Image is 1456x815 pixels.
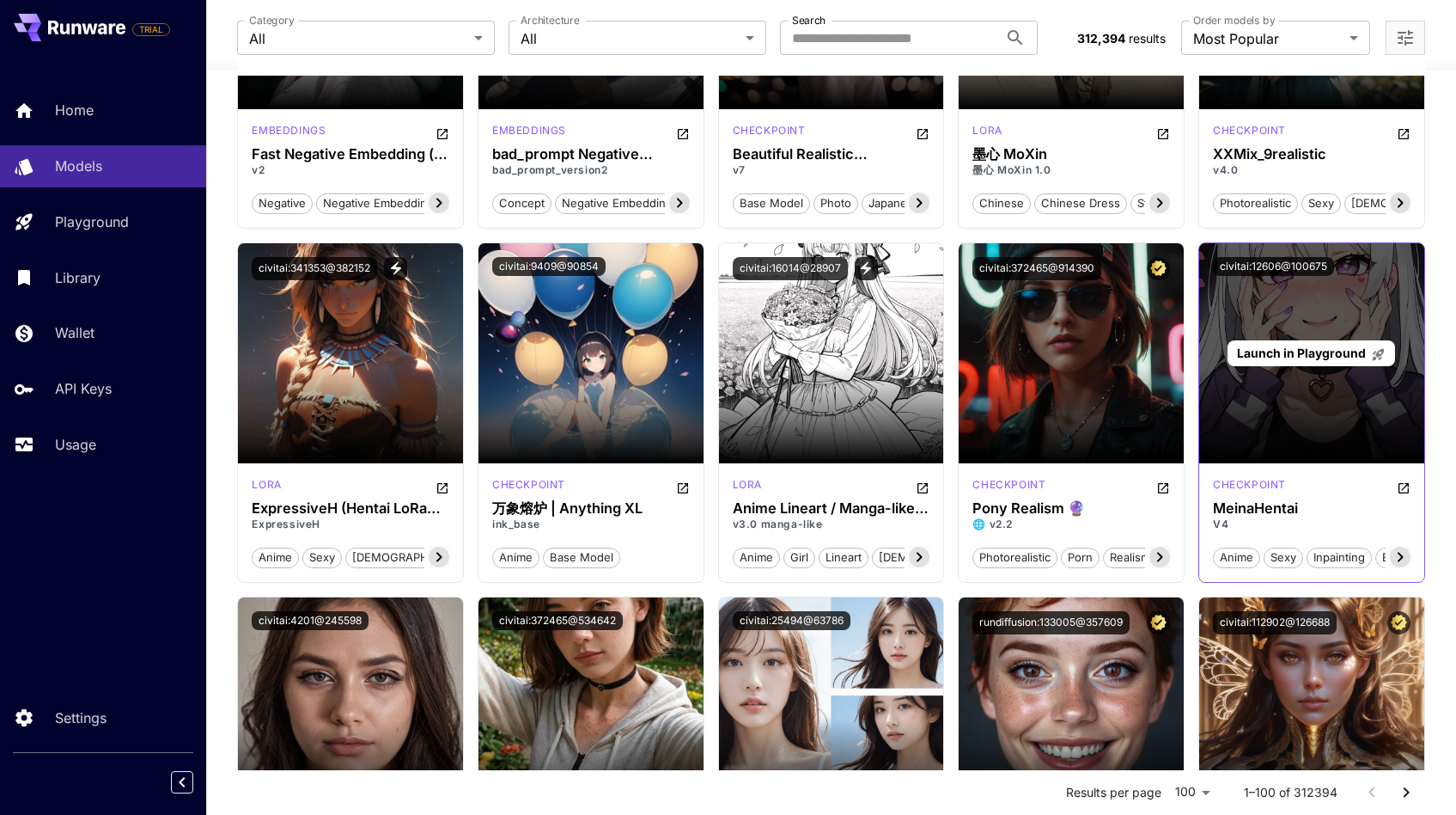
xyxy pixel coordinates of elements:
button: Open in CivitAI [436,477,449,498]
p: v7 [733,162,930,178]
p: Home [55,100,94,120]
div: Beautiful Realistic Asians [733,146,930,162]
div: 墨心 MoXin [972,146,1170,162]
button: realism [1103,546,1157,568]
p: checkpoint [1213,477,1286,493]
h3: bad_prompt Negative Embedding [492,146,690,162]
div: Pony [972,477,1045,498]
p: Results per page [1066,784,1161,801]
span: base model [734,195,809,212]
button: base model [733,192,810,214]
button: japanese [862,192,927,214]
div: SD 1.5 [492,477,565,498]
button: civitai:25494@63786 [733,611,850,630]
span: photo [814,195,857,212]
button: Certified Model – Vetted for best performance and includes a commercial license. [1147,611,1170,634]
p: checkpoint [733,123,806,138]
div: SD 1.5 [733,123,806,144]
button: View trigger words [384,257,407,280]
button: girl [783,546,815,568]
span: anime [493,549,539,567]
span: results [1129,31,1166,46]
span: concept [493,195,551,212]
button: Certified Model – Vetted for best performance and includes a commercial license. [1387,611,1410,634]
p: lora [733,477,762,493]
button: base model [1375,546,1453,568]
button: Open in CivitAI [916,123,929,144]
h3: MeinaHentai [1213,500,1410,517]
div: SD 1.5 [733,477,762,498]
button: civitai:9409@90854 [492,257,606,276]
span: realism [1104,549,1156,567]
p: Playground [55,211,129,232]
button: negative embedding [555,192,679,214]
button: Open in CivitAI [1397,477,1410,498]
p: lora [252,477,281,493]
button: civitai:372465@914390 [972,257,1101,280]
h3: XXMix_9realistic [1213,146,1410,162]
span: Launch in Playground [1237,346,1366,360]
span: style [1131,195,1169,212]
p: Wallet [55,322,94,343]
label: Category [249,13,295,28]
span: TRIAL [133,23,169,36]
div: SD 1.5 [1213,123,1286,144]
span: sexy [303,549,341,567]
span: lineart [819,549,868,567]
button: civitai:4201@245598 [252,611,369,630]
p: lora [972,123,1002,138]
button: [DEMOGRAPHIC_DATA] [872,546,1010,568]
button: Open in CivitAI [676,123,690,144]
button: style [1130,192,1170,214]
button: negative embedding [316,192,441,214]
div: Anime Lineart / Manga-like (线稿/線画/マンガ風/漫画风) Style [733,500,930,517]
p: Library [55,267,101,288]
span: [DEMOGRAPHIC_DATA] [873,549,1009,567]
p: checkpoint [492,477,565,493]
div: SD 1.5 [1213,477,1286,498]
p: 墨心 MoXin 1.0 [972,162,1170,178]
h3: Pony Realism 🔮 [972,500,1170,517]
p: V4 [1213,517,1410,532]
button: civitai:12606@100675 [1213,257,1334,276]
button: porn [1061,546,1100,568]
span: japanese [862,195,926,212]
button: Open in CivitAI [676,477,690,498]
span: chinese dress [1035,195,1126,212]
span: 312,394 [1077,31,1125,46]
span: anime [253,549,298,567]
label: Order models by [1193,13,1275,28]
button: anime [733,546,780,568]
h3: 万象熔炉 | Anything XL [492,500,690,517]
div: Fast Negative Embedding (+ FastNegativeV2) [252,146,449,162]
button: sexy [1264,546,1303,568]
span: base model [544,549,619,567]
button: lineart [819,546,868,568]
h3: Beautiful Realistic [DEMOGRAPHIC_DATA] [733,146,930,162]
span: anime [734,549,779,567]
button: sexy [1301,192,1341,214]
span: girl [784,549,814,567]
button: [DEMOGRAPHIC_DATA] [345,546,484,568]
button: civitai:112902@126688 [1213,611,1337,634]
div: Collapse sidebar [184,767,206,798]
span: porn [1062,549,1099,567]
p: bad_prompt_version2 [492,162,690,178]
div: Pony [252,477,281,498]
p: ExpressiveH [252,517,449,532]
div: SD 1.5 [492,123,566,144]
button: anime [252,546,299,568]
span: sexy [1302,195,1340,212]
span: Add your payment card to enable full platform functionality. [132,19,170,40]
button: Go to next page [1389,775,1423,810]
div: 100 [1168,780,1216,805]
span: Most Popular [1193,28,1343,49]
button: chinese dress [1034,192,1127,214]
p: Usage [55,434,96,455]
span: anime [1214,549,1259,567]
span: [DEMOGRAPHIC_DATA] [346,549,483,567]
